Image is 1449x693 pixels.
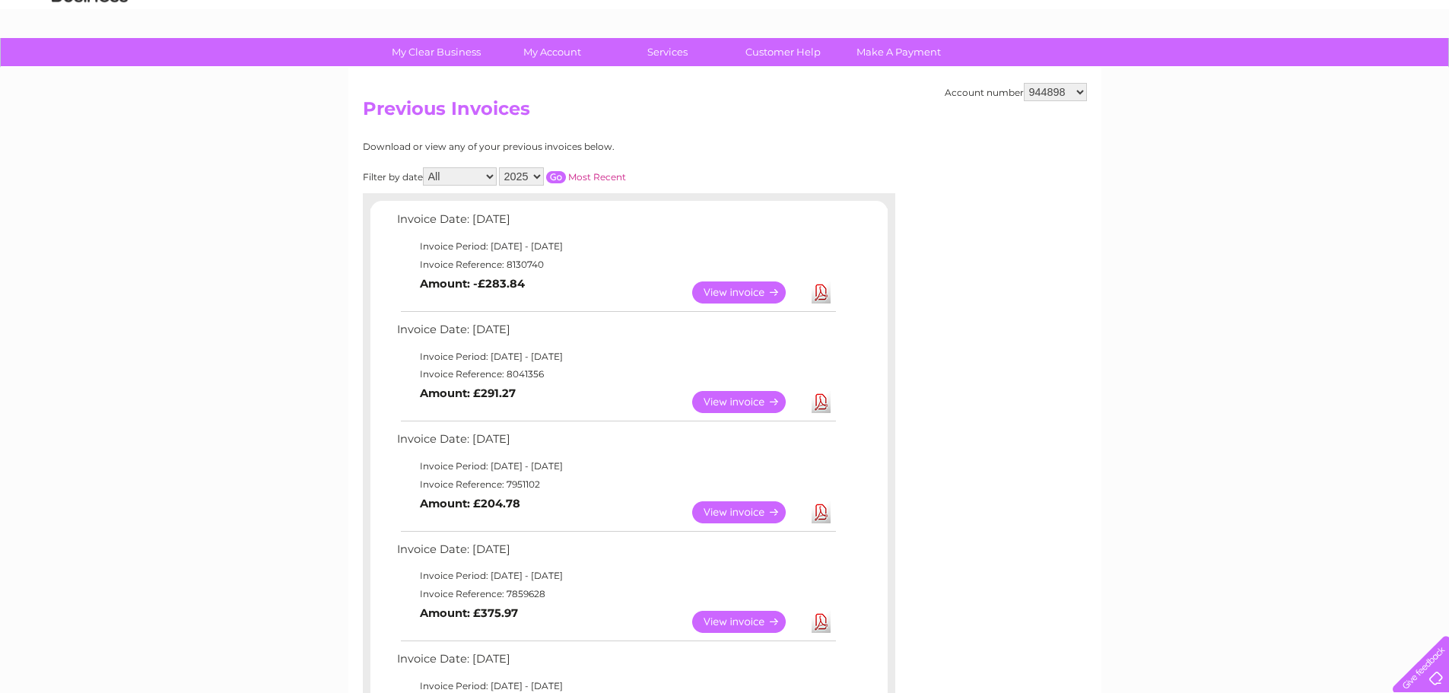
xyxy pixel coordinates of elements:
[51,40,129,86] img: logo.png
[605,38,730,66] a: Services
[363,98,1087,127] h2: Previous Invoices
[720,38,846,66] a: Customer Help
[393,649,838,677] td: Invoice Date: [DATE]
[393,348,838,366] td: Invoice Period: [DATE] - [DATE]
[1399,65,1435,76] a: Log out
[373,38,499,66] a: My Clear Business
[812,611,831,633] a: Download
[692,281,804,304] a: View
[393,539,838,567] td: Invoice Date: [DATE]
[489,38,615,66] a: My Account
[420,606,518,620] b: Amount: £375.97
[1348,65,1385,76] a: Contact
[1162,8,1267,27] a: 0333 014 3131
[692,611,804,633] a: View
[393,209,838,237] td: Invoice Date: [DATE]
[692,391,804,413] a: View
[1317,65,1339,76] a: Blog
[393,429,838,457] td: Invoice Date: [DATE]
[420,277,525,291] b: Amount: -£283.84
[1181,65,1210,76] a: Water
[1219,65,1253,76] a: Energy
[812,501,831,523] a: Download
[692,501,804,523] a: View
[393,256,838,274] td: Invoice Reference: 8130740
[393,319,838,348] td: Invoice Date: [DATE]
[366,8,1085,74] div: Clear Business is a trading name of Verastar Limited (registered in [GEOGRAPHIC_DATA] No. 3667643...
[1262,65,1308,76] a: Telecoms
[836,38,961,66] a: Make A Payment
[568,171,626,183] a: Most Recent
[420,386,516,400] b: Amount: £291.27
[945,83,1087,101] div: Account number
[393,567,838,585] td: Invoice Period: [DATE] - [DATE]
[812,281,831,304] a: Download
[393,457,838,475] td: Invoice Period: [DATE] - [DATE]
[363,167,762,186] div: Filter by date
[393,585,838,603] td: Invoice Reference: 7859628
[420,497,520,510] b: Amount: £204.78
[393,237,838,256] td: Invoice Period: [DATE] - [DATE]
[363,141,762,152] div: Download or view any of your previous invoices below.
[393,365,838,383] td: Invoice Reference: 8041356
[393,475,838,494] td: Invoice Reference: 7951102
[812,391,831,413] a: Download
